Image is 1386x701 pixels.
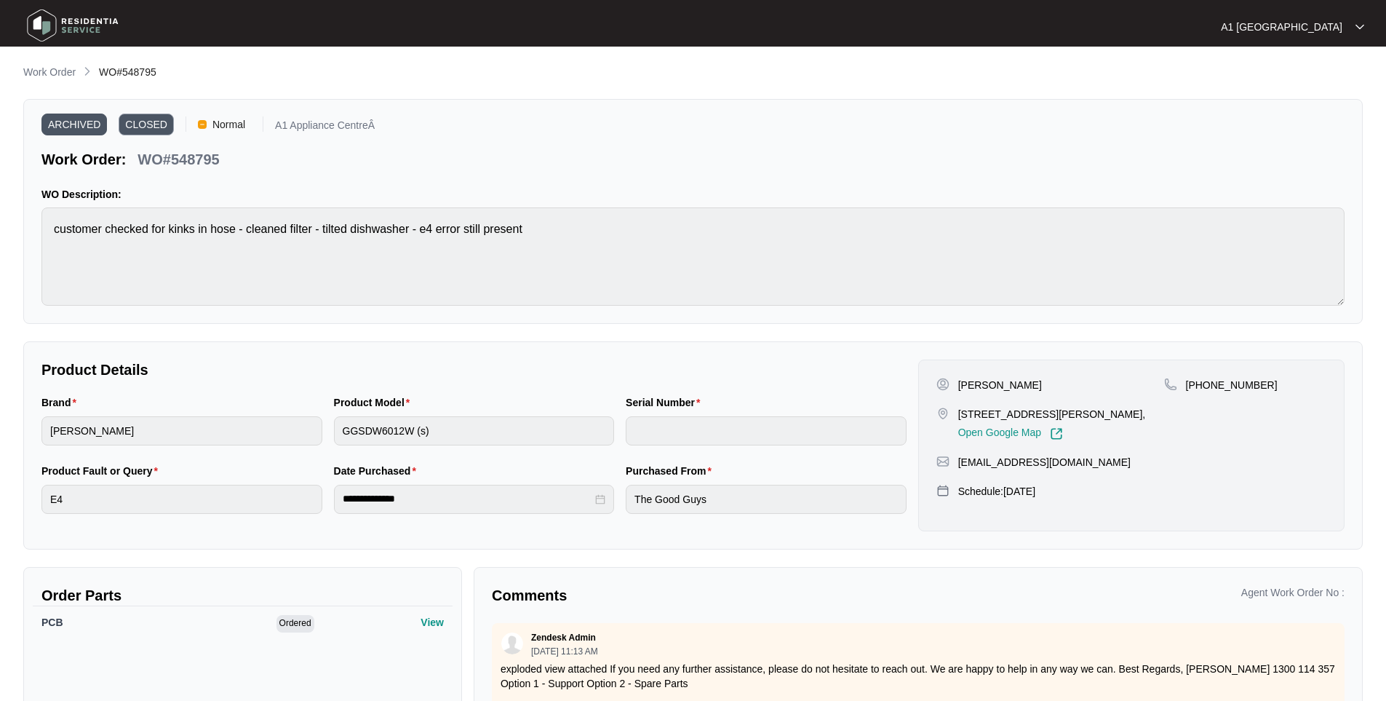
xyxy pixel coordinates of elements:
[1221,20,1342,34] p: A1 [GEOGRAPHIC_DATA]
[421,615,444,630] p: View
[1050,427,1063,440] img: Link-External
[119,114,174,135] span: CLOSED
[41,149,126,170] p: Work Order:
[41,114,107,135] span: ARCHIVED
[81,66,93,77] img: chevron-right
[958,378,1042,392] p: [PERSON_NAME]
[1186,378,1278,392] p: [PHONE_NUMBER]
[626,464,717,478] label: Purchased From
[23,65,76,79] p: Work Order
[41,585,444,606] p: Order Parts
[958,407,1146,421] p: [STREET_ADDRESS][PERSON_NAME],
[626,485,907,514] input: Purchased From
[41,395,82,410] label: Brand
[41,187,1345,202] p: WO Description:
[207,114,251,135] span: Normal
[501,633,523,654] img: user.svg
[936,455,949,468] img: map-pin
[41,617,63,628] span: PCB
[492,585,908,606] p: Comments
[198,120,207,129] img: Vercel Logo
[20,65,79,81] a: Work Order
[275,120,375,135] p: A1 Appliance CentreÂ
[531,647,598,656] p: [DATE] 11:13 AM
[1241,585,1345,600] p: Agent Work Order No :
[334,416,615,445] input: Product Model
[626,395,706,410] label: Serial Number
[41,464,164,478] label: Product Fault or Query
[626,416,907,445] input: Serial Number
[936,407,949,420] img: map-pin
[958,455,1131,470] p: [EMAIL_ADDRESS][DOMAIN_NAME]
[41,207,1345,306] textarea: customer checked for kinks in hose - cleaned filter - tilted dishwasher - e4 error still present
[501,662,1336,691] p: exploded view attached If you need any further assistance, please do not hesitate to reach out. W...
[41,360,907,380] p: Product Details
[99,66,156,78] span: WO#548795
[138,149,219,170] p: WO#548795
[41,485,322,514] input: Product Fault or Query
[958,484,1035,499] p: Schedule: [DATE]
[936,378,949,391] img: user-pin
[1355,23,1364,31] img: dropdown arrow
[343,491,593,507] input: Date Purchased
[1164,378,1177,391] img: map-pin
[22,4,124,47] img: residentia service logo
[334,464,422,478] label: Date Purchased
[41,416,322,445] input: Brand
[531,632,596,643] p: Zendesk Admin
[334,395,416,410] label: Product Model
[276,615,314,633] span: Ordered
[958,427,1063,440] a: Open Google Map
[936,484,949,497] img: map-pin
